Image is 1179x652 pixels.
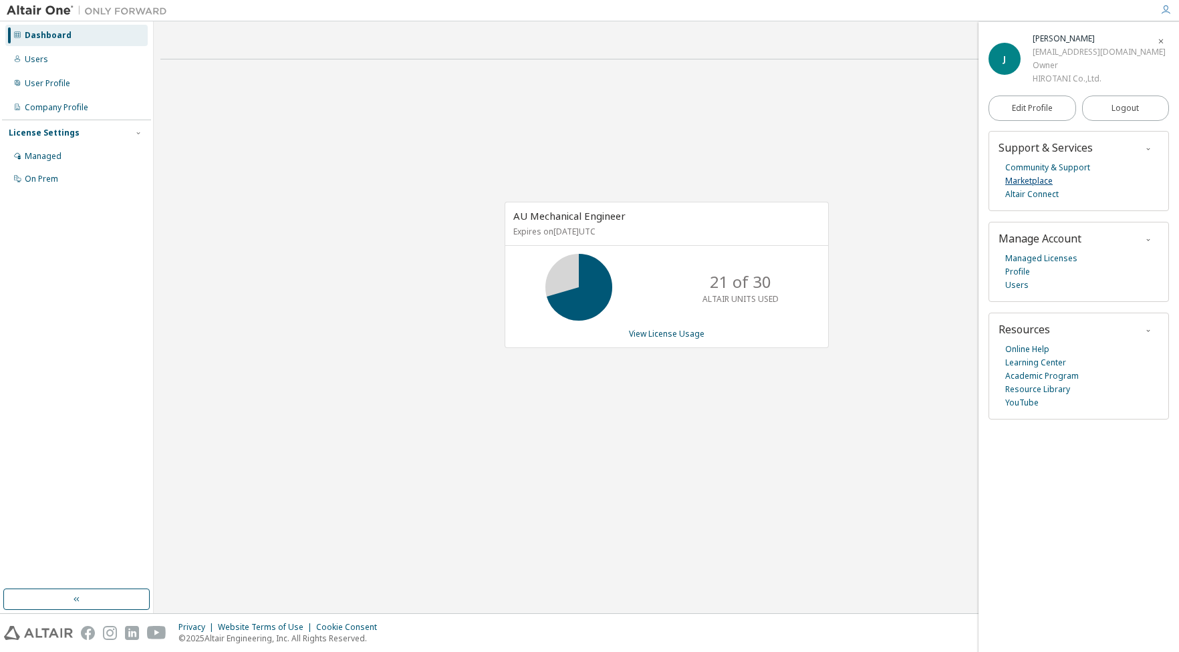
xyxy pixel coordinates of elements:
p: ALTAIR UNITS USED [702,293,779,305]
a: Managed Licenses [1005,252,1077,265]
a: Altair Connect [1005,188,1059,201]
div: [EMAIL_ADDRESS][DOMAIN_NAME] [1033,45,1166,59]
span: Resources [999,322,1050,337]
img: altair_logo.svg [4,626,73,640]
span: J [1003,53,1006,65]
div: Privacy [178,622,218,633]
a: YouTube [1005,396,1039,410]
div: Company Profile [25,102,88,113]
div: On Prem [25,174,58,184]
a: Users [1005,279,1029,292]
a: Academic Program [1005,369,1079,383]
span: Edit Profile [1012,103,1053,114]
div: Cookie Consent [316,622,385,633]
p: © 2025 Altair Engineering, Inc. All Rights Reserved. [178,633,385,644]
button: Logout [1082,96,1170,121]
a: Edit Profile [989,96,1076,121]
div: Website Terms of Use [218,622,316,633]
a: Resource Library [1005,383,1070,396]
div: HIROTANI Co.,Ltd. [1033,72,1166,86]
span: Logout [1111,102,1139,115]
div: Managed [25,151,61,162]
div: User Profile [25,78,70,89]
span: Manage Account [999,231,1081,246]
span: Support & Services [999,140,1093,155]
div: Dashboard [25,30,72,41]
a: Marketplace [1005,174,1053,188]
a: Profile [1005,265,1030,279]
p: 21 of 30 [710,271,771,293]
div: Users [25,54,48,65]
a: Online Help [1005,343,1049,356]
div: Junichi Yamaguchi [1033,32,1166,45]
a: View License Usage [629,328,704,339]
img: Altair One [7,4,174,17]
span: AU Mechanical Engineer [513,209,626,222]
a: Learning Center [1005,356,1066,369]
div: License Settings [9,128,80,138]
a: Community & Support [1005,161,1090,174]
p: Expires on [DATE] UTC [513,226,817,237]
img: linkedin.svg [125,626,139,640]
img: facebook.svg [81,626,95,640]
div: Owner [1033,59,1166,72]
img: youtube.svg [147,626,166,640]
img: instagram.svg [103,626,117,640]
